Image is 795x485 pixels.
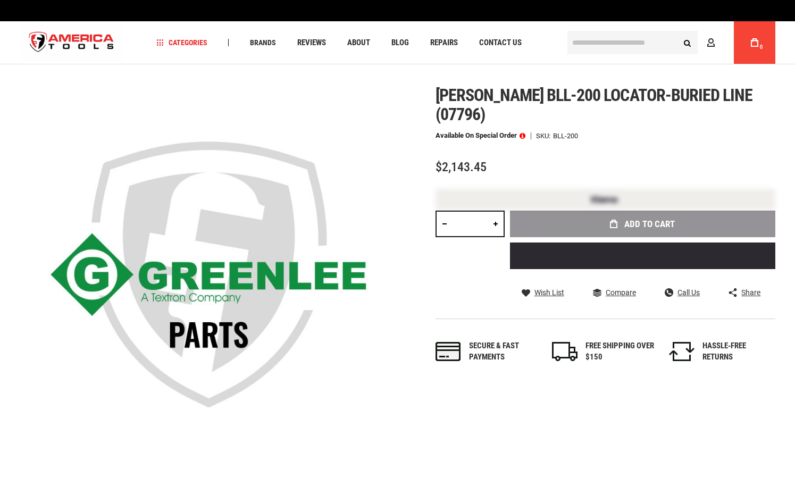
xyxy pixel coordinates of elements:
[391,39,409,47] span: Blog
[152,36,212,50] a: Categories
[552,342,578,361] img: shipping
[387,36,414,50] a: Blog
[593,288,636,297] a: Compare
[342,36,375,50] a: About
[760,44,763,50] span: 0
[20,23,123,63] img: America Tools
[534,289,564,296] span: Wish List
[606,289,636,296] span: Compare
[156,39,207,46] span: Categories
[522,288,564,297] a: Wish List
[474,36,526,50] a: Contact Us
[425,36,463,50] a: Repairs
[430,39,458,47] span: Repairs
[20,86,398,463] img: main product photo
[665,288,700,297] a: Call Us
[436,342,461,361] img: payments
[469,340,538,363] div: Secure & fast payments
[436,160,487,174] span: $2,143.45
[677,32,698,53] button: Search
[536,132,553,139] strong: SKU
[245,36,281,50] a: Brands
[250,39,276,46] span: Brands
[436,132,525,139] p: Available on Special Order
[436,85,753,124] span: [PERSON_NAME] bll-200 locator-buried line (07796)
[744,21,765,64] a: 0
[479,39,522,47] span: Contact Us
[20,23,123,63] a: store logo
[669,342,694,361] img: returns
[347,39,370,47] span: About
[585,340,655,363] div: FREE SHIPPING OVER $150
[297,39,326,47] span: Reviews
[292,36,331,50] a: Reviews
[702,340,772,363] div: HASSLE-FREE RETURNS
[677,289,700,296] span: Call Us
[741,289,760,296] span: Share
[553,132,578,139] div: BLL-200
